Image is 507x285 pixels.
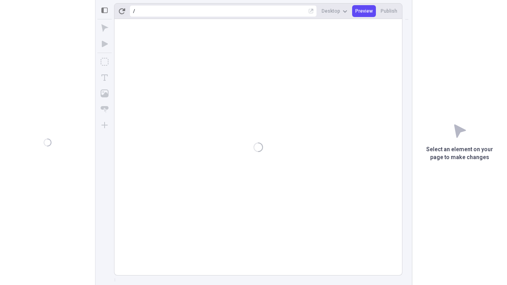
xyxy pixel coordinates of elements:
[322,8,340,14] span: Desktop
[352,5,376,17] button: Preview
[412,146,507,161] p: Select an element on your page to make changes
[133,8,135,14] div: /
[381,8,397,14] span: Publish
[97,55,112,69] button: Box
[97,86,112,101] button: Image
[355,8,373,14] span: Preview
[97,70,112,85] button: Text
[377,5,400,17] button: Publish
[318,5,351,17] button: Desktop
[97,102,112,116] button: Button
